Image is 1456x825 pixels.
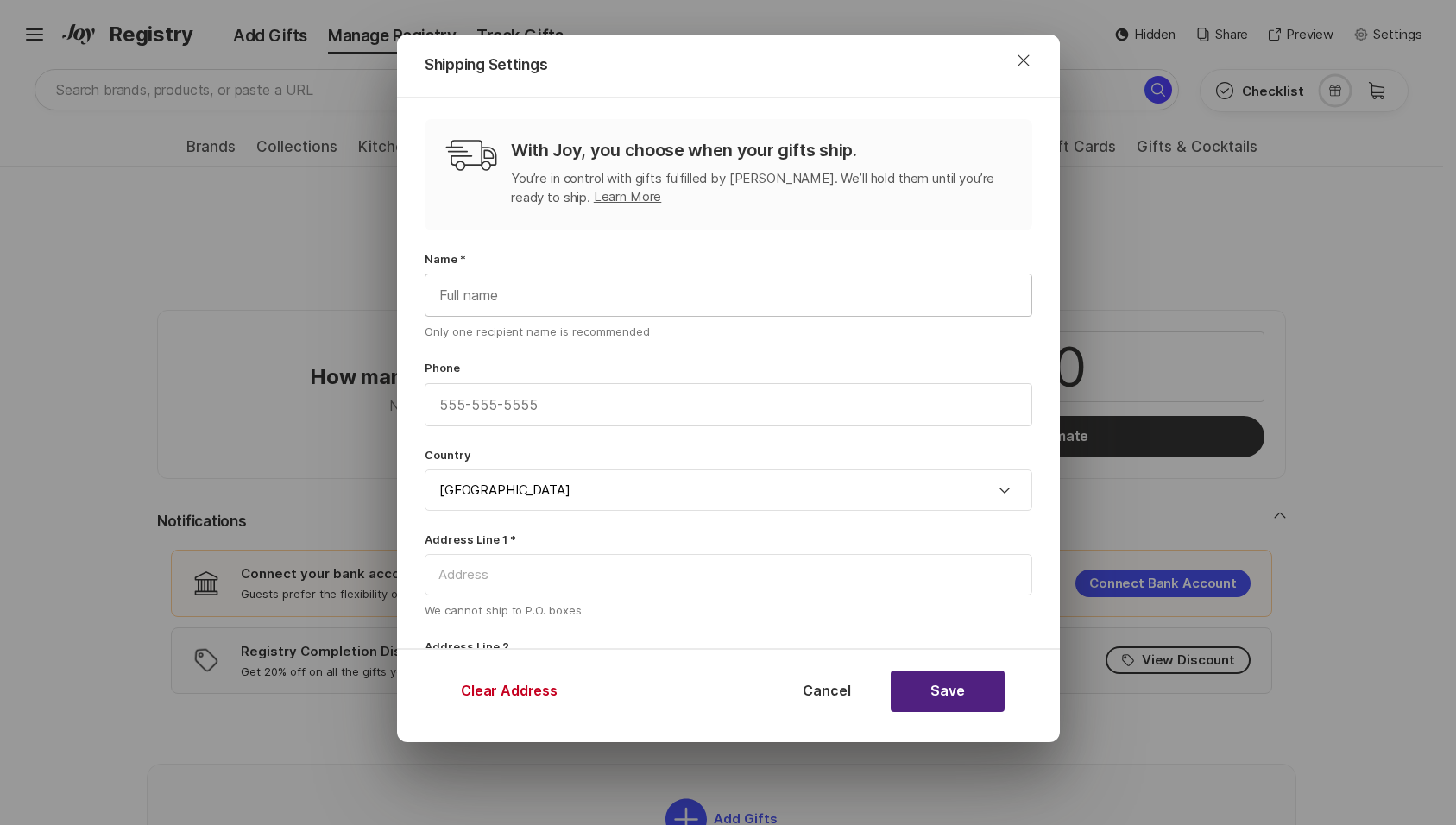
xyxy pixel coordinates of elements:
[425,251,1032,267] label: Name *
[425,324,1032,339] p: Only one recipient name is recommended
[425,532,1032,547] label: Address Line 1 *
[511,169,1012,210] p: You’re in control with gifts fulfilled by [PERSON_NAME]. We’ll hold them until you’re ready to ship.
[987,480,1022,501] button: open menu
[425,602,1032,618] p: We cannot ship to P.O. boxes
[593,188,661,206] a: Learn More
[425,274,1031,316] input: Full name
[425,360,1032,375] label: Phone
[770,671,884,712] button: Cancel
[425,639,1032,654] label: Address Line 2
[425,447,1032,463] label: Country
[425,384,1031,425] input: 555-555-5555
[891,671,1005,712] button: Save
[452,671,566,712] button: Clear Address
[425,55,1032,76] p: Shipping Settings
[511,140,857,161] p: With Joy, you choose when your gifts ship.
[994,480,1015,501] span: Option select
